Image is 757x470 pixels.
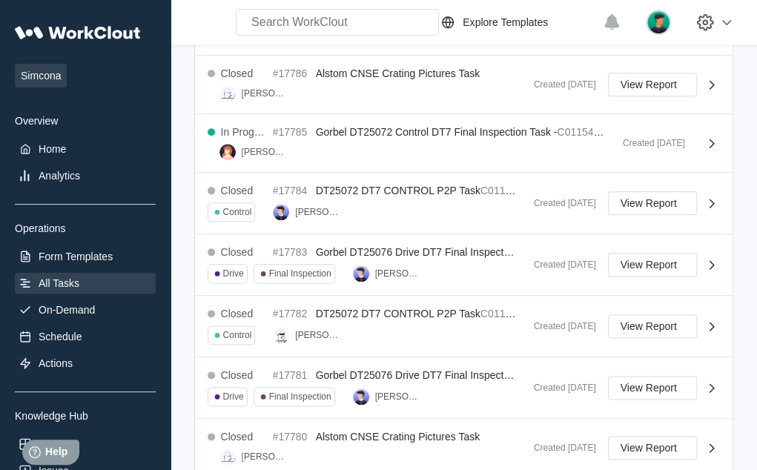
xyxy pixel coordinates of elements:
span: DT25072 DT7 CONTROL P2P Task [316,185,480,196]
div: Closed [221,67,254,79]
div: All Tasks [39,277,79,289]
div: #17785 [273,126,310,138]
a: Actions [15,353,156,374]
div: #17781 [273,369,310,381]
a: Home [15,139,156,159]
a: Analytics [15,165,156,186]
div: Created [DATE] [611,138,685,148]
div: Created [DATE] [522,79,596,90]
a: Assets [15,434,156,454]
span: Alstom CNSE Crating Pictures Task [316,431,480,443]
a: Closed#17781Gorbel DT25076 Drive DT7 Final Inspection TaskDriveFinal Inspection[PERSON_NAME]Creat... [196,357,733,419]
span: Alstom CNSE Crating Pictures Task [316,67,480,79]
div: Analytics [39,170,80,182]
div: #17783 [273,246,310,258]
div: Closed [221,308,254,320]
div: Schedule [39,331,82,342]
span: View Report [621,79,677,90]
span: View Report [621,321,677,331]
a: Form Templates [15,246,156,267]
button: View Report [608,253,697,277]
div: #17780 [273,431,310,443]
span: DT25072 DT7 CONTROL P2P Task [316,308,480,320]
div: [PERSON_NAME] [375,268,421,279]
div: Closed [221,431,254,443]
mark: C01155 [480,185,517,196]
button: View Report [608,376,697,400]
a: Closed#17786Alstom CNSE Crating Pictures Task[PERSON_NAME]Created [DATE]View Report [196,56,733,114]
a: Schedule [15,326,156,347]
mark: C01154 [557,126,593,138]
img: user-5.png [353,388,369,405]
div: [PERSON_NAME] [295,207,341,217]
a: Closed#17782DT25072 DT7 CONTROL P2P TaskC01157Control[PERSON_NAME]Created [DATE]View Report [196,296,733,357]
a: Closed#17783Gorbel DT25076 Drive DT7 Final Inspection TaskDriveFinal Inspection[PERSON_NAME]Creat... [196,234,733,296]
span: Gorbel DT25072 Control DT7 Final Inspection Task - [316,126,558,138]
button: View Report [608,436,697,460]
div: Closed [221,185,254,196]
div: [PERSON_NAME] [242,88,288,99]
div: Final Inspection [269,268,331,279]
span: View Report [621,198,677,208]
img: clout-09.png [219,449,236,465]
div: Drive [223,391,244,402]
button: View Report [608,73,697,96]
span: View Report [621,443,677,453]
a: All Tasks [15,273,156,294]
button: View Report [608,314,697,338]
div: Created [DATE] [522,321,596,331]
img: user-2.png [219,144,236,160]
div: [PERSON_NAME] [295,330,341,340]
div: Operations [15,222,156,234]
div: [PERSON_NAME] [242,147,288,157]
div: #17782 [273,308,310,320]
div: Home [39,143,66,155]
div: #17786 [273,67,310,79]
div: Form Templates [39,251,113,262]
img: user-5.png [273,204,289,220]
div: Created [DATE] [522,443,596,453]
a: Explore Templates [439,13,595,31]
span: View Report [621,259,677,270]
img: user.png [646,10,671,35]
div: Closed [221,369,254,381]
span: Gorbel DT25076 Drive DT7 Final Inspection Task [316,369,542,381]
img: clout-09.png [219,85,236,102]
a: On-Demand [15,299,156,320]
div: Drive [223,268,244,279]
a: Closed#17784DT25072 DT7 CONTROL P2P TaskC01155Control[PERSON_NAME]Created [DATE]View Report [196,173,733,234]
div: Final Inspection [269,391,331,402]
div: Created [DATE] [522,259,596,270]
div: [PERSON_NAME] [375,391,421,402]
div: In Progress [221,126,267,138]
div: Closed [221,246,254,258]
div: Control [223,330,252,340]
div: On-Demand [39,304,95,316]
span: View Report [621,383,677,393]
div: #17784 [273,185,310,196]
div: Created [DATE] [522,383,596,393]
div: Actions [39,357,73,369]
div: Created [DATE] [522,198,596,208]
a: In Progress#17785Gorbel DT25072 Control DT7 Final Inspection Task -C01154G18647[PERSON_NAME]Creat... [196,114,733,173]
span: Simcona [15,64,67,87]
div: Knowledge Hub [15,410,156,422]
img: user-5.png [353,265,369,282]
div: Control [223,207,252,217]
mark: C01157 [480,308,517,320]
input: Search WorkClout [236,9,439,36]
div: [PERSON_NAME] [242,451,288,462]
span: Gorbel DT25076 Drive DT7 Final Inspection Task [316,246,542,258]
button: View Report [608,191,697,215]
div: Explore Templates [463,16,548,28]
div: Overview [15,115,156,127]
img: clout-01.png [273,327,289,343]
